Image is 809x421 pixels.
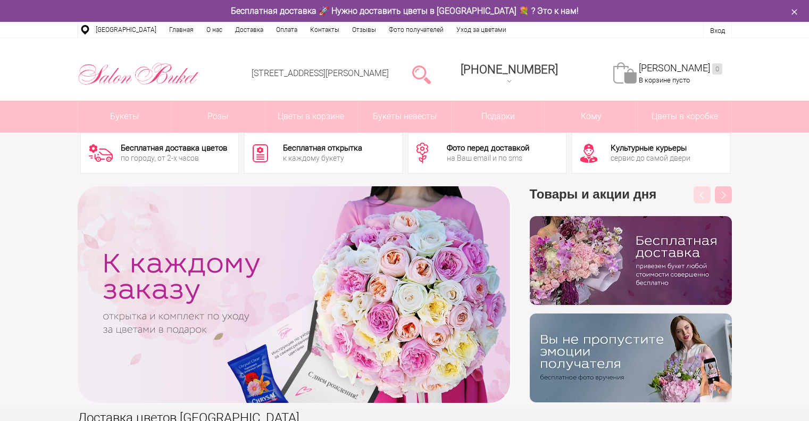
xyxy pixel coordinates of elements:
a: Отзывы [346,22,382,38]
a: Цветы в корзине [265,101,358,133]
div: Бесплатная открытка [283,144,362,152]
div: сервис до самой двери [611,154,690,162]
a: Букеты невесты [358,101,451,133]
a: Подарки [452,101,545,133]
a: Главная [163,22,200,38]
a: Уход за цветами [450,22,513,38]
div: Фото перед доставкой [447,144,529,152]
a: Фото получателей [382,22,450,38]
img: Цветы Нижний Новгород [78,60,199,88]
ins: 0 [712,63,722,75]
button: Next [715,186,732,203]
span: [PHONE_NUMBER] [461,63,558,76]
img: v9wy31nijnvkfycrkduev4dhgt9psb7e.png.webp [530,313,732,402]
h3: Товары и акции дня [530,186,732,216]
a: Оплата [270,22,304,38]
div: Бесплатная доставка 🚀 Нужно доставить цветы в [GEOGRAPHIC_DATA] 💐 ? Это к нам! [70,5,740,16]
a: [PHONE_NUMBER] [454,59,564,89]
a: Цветы в коробке [638,101,731,133]
div: Культурные курьеры [611,144,690,152]
a: Букеты [78,101,171,133]
a: Контакты [304,22,346,38]
a: [GEOGRAPHIC_DATA] [89,22,163,38]
a: О нас [200,22,229,38]
a: Розы [171,101,264,133]
span: Кому [545,101,638,133]
a: [PERSON_NAME] [639,62,722,75]
div: на Ваш email и по sms [447,154,529,162]
div: Бесплатная доставка цветов [121,144,227,152]
a: [STREET_ADDRESS][PERSON_NAME] [252,68,389,78]
img: hpaj04joss48rwypv6hbykmvk1dj7zyr.png.webp [530,216,732,305]
div: к каждому букету [283,154,362,162]
div: по городу, от 2-х часов [121,154,227,162]
a: Вход [710,27,725,35]
a: Доставка [229,22,270,38]
span: В корзине пусто [639,76,690,84]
